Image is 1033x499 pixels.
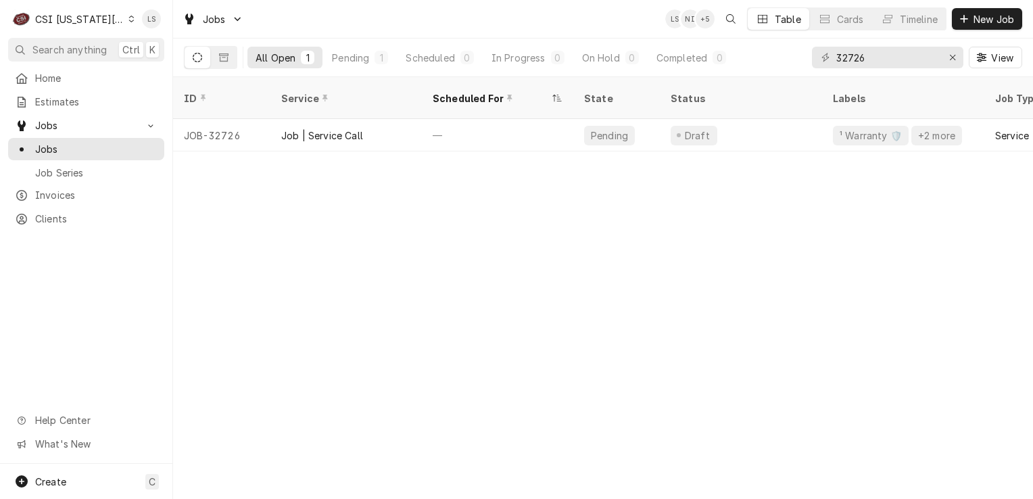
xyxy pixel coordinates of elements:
a: Jobs [8,138,164,160]
span: Invoices [35,188,158,202]
div: Labels [833,91,974,105]
span: New Job [971,12,1017,26]
div: NI [681,9,700,28]
span: Search anything [32,43,107,57]
span: Home [35,71,158,85]
div: Service [995,128,1029,143]
div: Lindsay Stover's Avatar [665,9,684,28]
span: Jobs [35,142,158,156]
button: New Job [952,8,1022,30]
div: On Hold [582,51,620,65]
div: Status [671,91,809,105]
div: Job | Service Call [281,128,363,143]
div: 1 [377,51,385,65]
a: Go to Help Center [8,409,164,431]
div: LS [142,9,161,28]
button: Open search [720,8,742,30]
div: CSI Kansas City's Avatar [12,9,31,28]
div: Lindsay Stover's Avatar [142,9,161,28]
a: Estimates [8,91,164,113]
input: Keyword search [836,47,938,68]
div: Pending [590,128,629,143]
div: Draft [683,128,712,143]
div: In Progress [491,51,546,65]
div: Scheduled [406,51,454,65]
span: Jobs [203,12,226,26]
div: + 5 [696,9,715,28]
span: Jobs [35,118,137,133]
div: Scheduled For [433,91,549,105]
span: Estimates [35,95,158,109]
div: ¹ Warranty 🛡️ [838,128,903,143]
div: ID [184,91,257,105]
div: 1 [304,51,312,65]
a: Job Series [8,162,164,184]
div: Cards [837,12,864,26]
a: Go to Jobs [8,114,164,137]
button: Search anythingCtrlK [8,38,164,62]
span: Create [35,476,66,488]
a: Clients [8,208,164,230]
div: +2 more [917,128,957,143]
span: View [988,51,1016,65]
a: Home [8,67,164,89]
button: View [969,47,1022,68]
div: 0 [554,51,562,65]
span: What's New [35,437,156,451]
span: Job Series [35,166,158,180]
span: Clients [35,212,158,226]
div: Timeline [900,12,938,26]
div: Pending [332,51,369,65]
div: LS [665,9,684,28]
a: Invoices [8,184,164,206]
span: Ctrl [122,43,140,57]
div: Nate Ingram's Avatar [681,9,700,28]
div: Table [775,12,801,26]
span: C [149,475,155,489]
div: Completed [656,51,707,65]
div: State [584,91,649,105]
div: All Open [256,51,295,65]
div: 0 [715,51,723,65]
div: 0 [463,51,471,65]
div: JOB-32726 [173,119,270,151]
div: C [12,9,31,28]
div: 0 [628,51,636,65]
div: — [422,119,573,151]
div: Service [281,91,408,105]
a: Go to What's New [8,433,164,455]
a: Go to Jobs [177,8,249,30]
span: K [149,43,155,57]
button: Erase input [942,47,963,68]
span: Help Center [35,413,156,427]
div: CSI [US_STATE][GEOGRAPHIC_DATA] [35,12,124,26]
